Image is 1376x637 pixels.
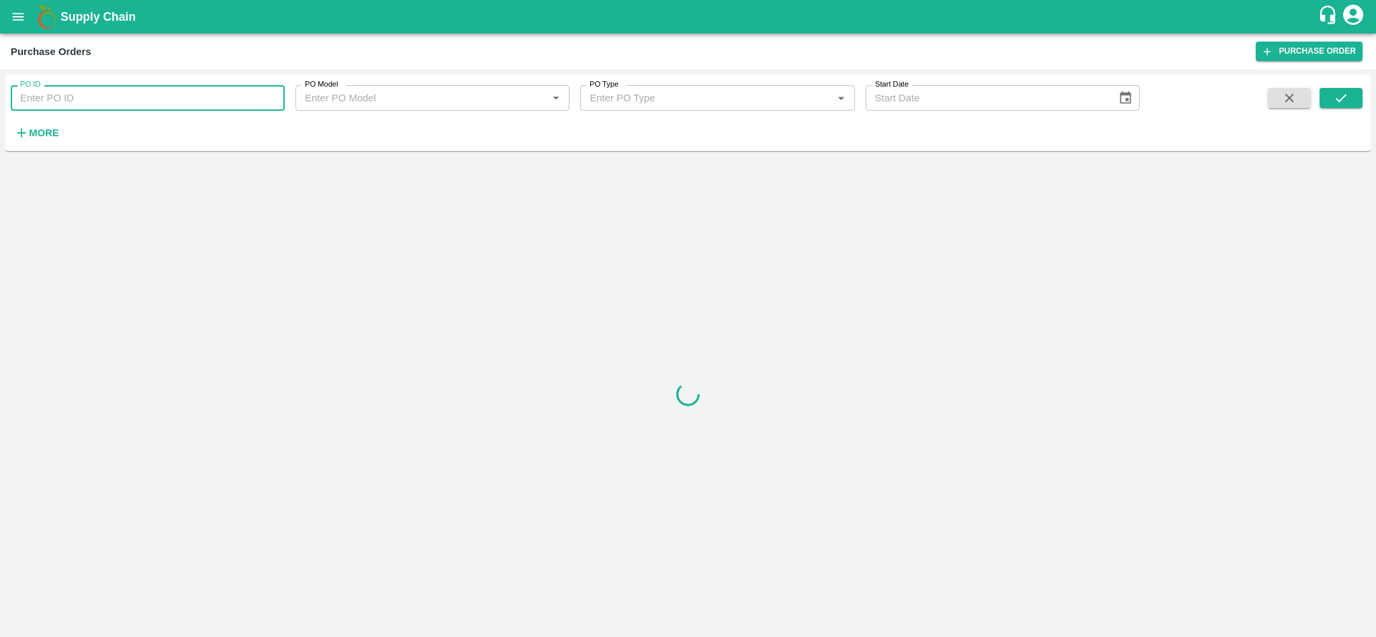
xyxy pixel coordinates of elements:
[1113,85,1138,111] button: Choose date
[584,89,828,107] input: Enter PO Type
[300,89,543,107] input: Enter PO Model
[3,1,34,32] button: open drawer
[590,79,618,90] label: PO Type
[866,85,1107,111] input: Start Date
[547,89,565,107] button: Open
[832,89,850,107] button: Open
[875,79,909,90] label: Start Date
[29,128,59,138] strong: More
[11,85,285,111] input: Enter PO ID
[1341,3,1365,31] div: account of current user
[20,79,40,90] label: PO ID
[11,121,62,144] button: More
[1318,5,1341,29] div: customer-support
[305,79,338,90] label: PO Model
[1256,42,1363,61] a: Purchase Order
[60,7,1318,26] a: Supply Chain
[34,3,60,30] img: logo
[60,10,136,23] b: Supply Chain
[11,43,91,60] div: Purchase Orders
